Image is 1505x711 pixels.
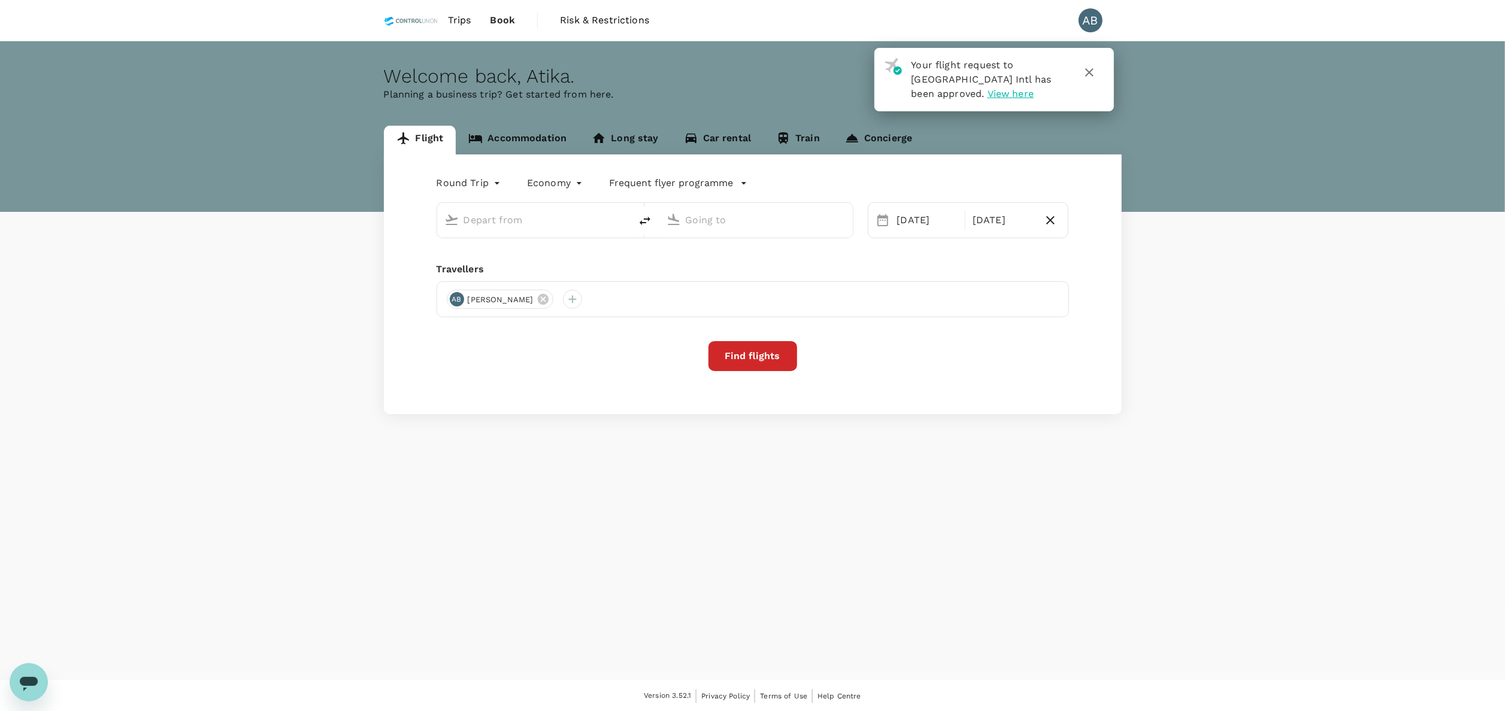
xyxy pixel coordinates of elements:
span: Book [490,13,516,28]
span: [PERSON_NAME] [461,294,541,306]
span: Privacy Policy [701,692,750,700]
iframe: Button to launch messaging window [10,663,48,701]
a: Flight [384,126,456,154]
img: Control Union Malaysia Sdn. Bhd. [384,7,438,34]
span: View here [988,88,1034,99]
a: Car rental [671,126,764,154]
div: [DATE] [968,208,1038,232]
p: Planning a business trip? Get started from here. [384,87,1122,102]
a: Train [764,126,832,154]
span: Version 3.52.1 [644,690,691,702]
a: Long stay [579,126,671,154]
div: Travellers [437,262,1069,276]
div: Welcome back , Atika . [384,65,1122,87]
span: Terms of Use [760,692,807,700]
span: Help Centre [817,692,861,700]
input: Depart from [464,211,605,229]
button: Open [844,218,847,221]
div: [DATE] [892,208,962,232]
button: Find flights [708,341,797,371]
span: Risk & Restrictions [560,13,649,28]
a: Help Centre [817,689,861,703]
a: Privacy Policy [701,689,750,703]
button: Frequent flyer programme [609,176,747,190]
span: Trips [448,13,471,28]
a: Accommodation [456,126,579,154]
div: Round Trip [437,174,504,193]
a: Terms of Use [760,689,807,703]
button: delete [631,206,659,235]
p: Frequent flyer programme [609,176,733,190]
input: Going to [686,211,828,229]
img: flight-approved [885,58,902,75]
div: AB [450,292,464,306]
div: AB[PERSON_NAME] [447,290,554,309]
a: Concierge [832,126,925,154]
span: Your flight request to [GEOGRAPHIC_DATA] Intl has been approved. [912,59,1052,99]
div: AB [1079,8,1103,32]
button: Open [622,218,625,221]
div: Economy [527,174,585,193]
